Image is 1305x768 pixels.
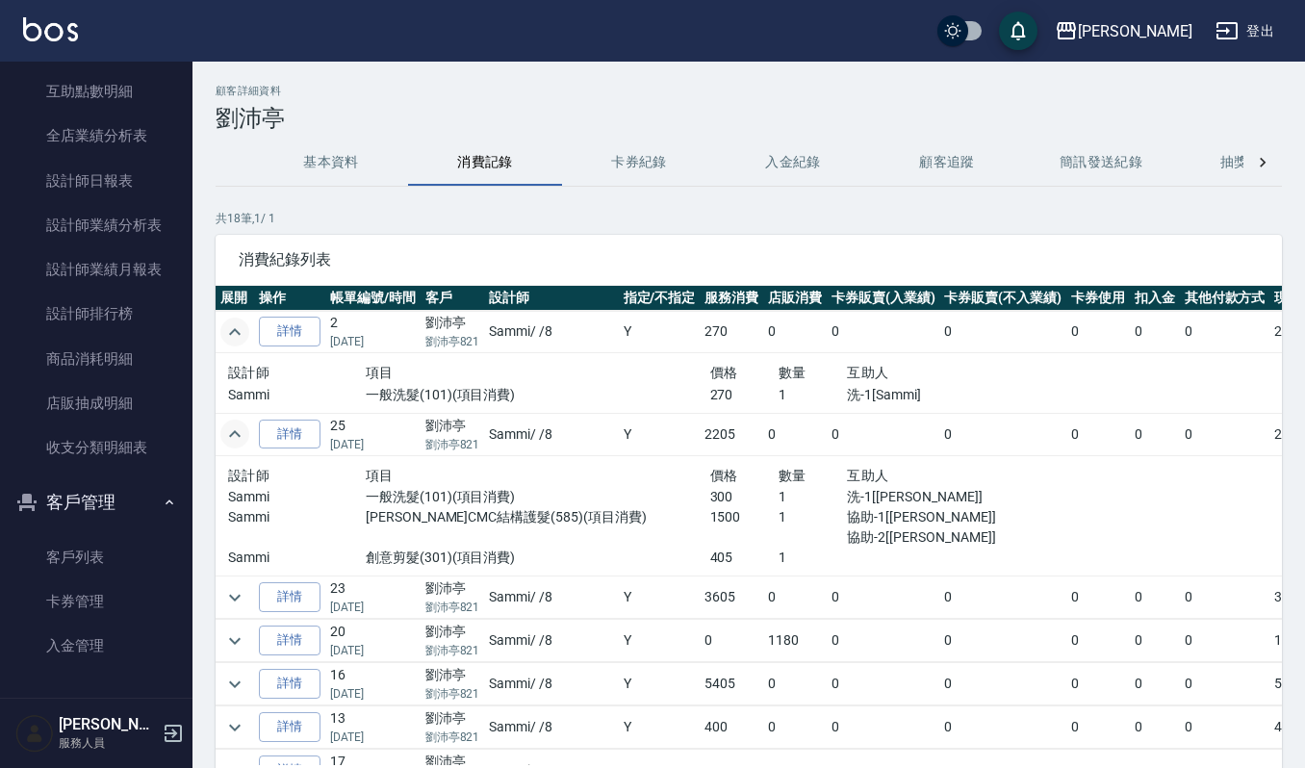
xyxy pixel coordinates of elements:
[366,365,394,380] span: 項目
[562,140,716,186] button: 卡券紀錄
[779,468,806,483] span: 數量
[847,365,888,380] span: 互助人
[1180,286,1270,311] th: 其他付款方式
[763,706,827,749] td: 0
[216,85,1282,97] h2: 顧客詳細資料
[425,599,480,616] p: 劉沛亭821
[779,365,806,380] span: 數量
[8,477,185,527] button: 客戶管理
[870,140,1024,186] button: 顧客追蹤
[228,487,366,507] p: Sammi
[330,599,416,616] p: [DATE]
[8,203,185,247] a: 設計師業績分析表
[23,17,78,41] img: Logo
[259,420,320,449] a: 詳情
[8,337,185,381] a: 商品消耗明細
[330,685,416,703] p: [DATE]
[939,413,1066,455] td: 0
[8,114,185,158] a: 全店業績分析表
[254,140,408,186] button: 基本資料
[484,706,618,749] td: Sammi / /8
[330,642,416,659] p: [DATE]
[421,620,485,662] td: 劉沛亭
[421,706,485,749] td: 劉沛亭
[939,576,1066,619] td: 0
[1066,663,1130,705] td: 0
[1180,413,1270,455] td: 0
[330,436,416,453] p: [DATE]
[484,286,618,311] th: 設計師
[366,548,710,568] p: 創意剪髮(301)(項目消費)
[779,507,847,527] p: 1
[847,487,1054,507] p: 洗-1[[PERSON_NAME]]
[259,712,320,742] a: 詳情
[484,576,618,619] td: Sammi / /8
[259,669,320,699] a: 詳情
[1180,620,1270,662] td: 0
[220,318,249,346] button: expand row
[1066,311,1130,353] td: 0
[847,468,888,483] span: 互助人
[716,140,870,186] button: 入金紀錄
[330,729,416,746] p: [DATE]
[8,159,185,203] a: 設計師日報表
[1130,706,1180,749] td: 0
[619,413,701,455] td: Y
[779,487,847,507] p: 1
[366,385,710,405] p: 一般洗髮(101)(項目消費)
[425,642,480,659] p: 劉沛亭821
[220,627,249,655] button: expand row
[325,663,421,705] td: 16
[220,583,249,612] button: expand row
[827,311,940,353] td: 0
[1130,620,1180,662] td: 0
[1130,286,1180,311] th: 扣入金
[700,576,763,619] td: 3605
[827,663,940,705] td: 0
[330,333,416,350] p: [DATE]
[8,425,185,470] a: 收支分類明細表
[421,663,485,705] td: 劉沛亭
[220,670,249,699] button: expand row
[1066,413,1130,455] td: 0
[228,548,366,568] p: Sammi
[763,311,827,353] td: 0
[710,468,738,483] span: 價格
[710,487,779,507] p: 300
[484,620,618,662] td: Sammi / /8
[700,311,763,353] td: 270
[763,576,827,619] td: 0
[619,311,701,353] td: Y
[939,706,1066,749] td: 0
[710,548,779,568] p: 405
[827,413,940,455] td: 0
[1180,576,1270,619] td: 0
[619,286,701,311] th: 指定/不指定
[700,706,763,749] td: 400
[325,311,421,353] td: 2
[939,286,1066,311] th: 卡券販賣(不入業績)
[1130,663,1180,705] td: 0
[425,685,480,703] p: 劉沛亭821
[1066,620,1130,662] td: 0
[8,624,185,668] a: 入金管理
[216,105,1282,132] h3: 劉沛亭
[827,286,940,311] th: 卡券販賣(入業績)
[216,210,1282,227] p: 共 18 筆, 1 / 1
[8,292,185,336] a: 設計師排行榜
[1066,706,1130,749] td: 0
[259,317,320,346] a: 詳情
[8,535,185,579] a: 客戶列表
[228,365,269,380] span: 設計師
[700,620,763,662] td: 0
[408,140,562,186] button: 消費記錄
[366,468,394,483] span: 項目
[700,413,763,455] td: 2205
[710,507,779,527] p: 1500
[827,576,940,619] td: 0
[939,620,1066,662] td: 0
[59,715,157,734] h5: [PERSON_NAME]
[421,286,485,311] th: 客戶
[259,582,320,612] a: 詳情
[763,620,827,662] td: 1180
